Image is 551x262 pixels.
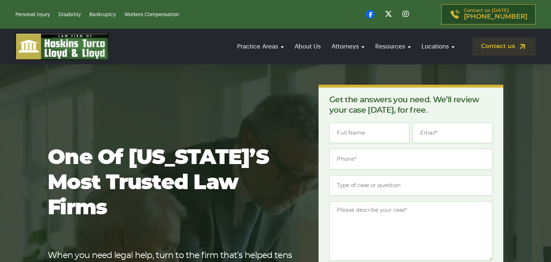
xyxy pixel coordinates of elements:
p: Contact us [DATE] [464,8,527,20]
a: Contact us [472,37,536,56]
p: Get the answers you need. We’ll review your case [DATE], for free. [329,95,493,116]
input: Phone* [329,149,493,169]
a: Locations [418,36,458,57]
h1: One of [US_STATE]’s most trusted law firms [48,145,296,221]
a: Personal Injury [15,12,50,17]
a: Workers Compensation [124,12,179,17]
a: Contact us [DATE][PHONE_NUMBER] [441,4,536,24]
a: Resources [372,36,414,57]
input: Full Name [329,123,409,143]
img: logo [15,33,109,60]
a: Disability [58,12,81,17]
a: About Us [291,36,324,57]
span: [PHONE_NUMBER] [464,13,527,20]
a: Attorneys [328,36,368,57]
input: Email* [413,123,493,143]
input: Type of case or question [329,175,493,196]
a: Practice Areas [234,36,287,57]
a: Bankruptcy [89,12,116,17]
